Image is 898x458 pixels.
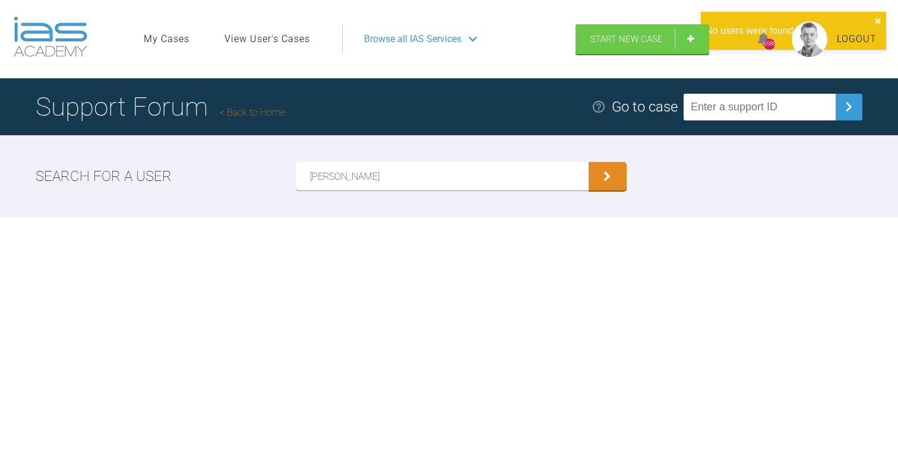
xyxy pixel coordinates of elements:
img: logo-light.3e3ef733.png [14,17,87,57]
input: Enter a support ID [684,94,836,120]
a: Start New Case [576,24,709,54]
span: Start New Case [590,34,663,44]
a: Back to Home [220,107,285,118]
img: help.e70b9f3d.svg [592,100,606,114]
img: profile.png [792,21,827,57]
h1: Support Forum [36,86,285,128]
span: Browse all IAS Services [364,31,461,47]
h2: Search for a user [36,165,172,187]
div: Go to case [612,96,678,118]
input: Enter a user's name [296,162,589,190]
img: chevronRight.28bd32b0.svg [839,97,858,116]
a: Logout [837,31,877,47]
div: 6986 [764,39,775,50]
a: My Cases [144,31,189,47]
a: View User's Cases [224,31,310,47]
